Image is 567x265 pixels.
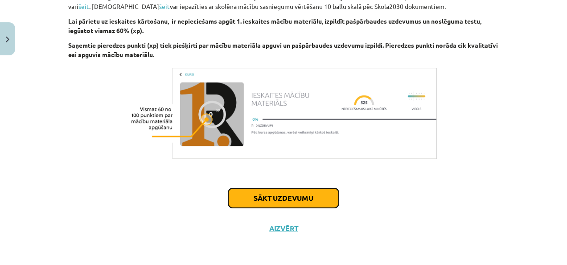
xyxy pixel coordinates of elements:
img: icon-close-lesson-0947bae3869378f0d4975bcd49f059093ad1ed9edebbc8119c70593378902aed.svg [6,37,9,42]
b: Lai pārietu uz ieskaites kārtošanu, ir nepieciešams apgūt 1. ieskaites mācību materiālu, izpildīt... [68,17,481,34]
b: Saņemtie pieredzes punkti (xp) tiek piešķirti par mācību materiāla apguvi un pašpārbaudes uzdevum... [68,41,498,58]
a: šeit [159,2,170,10]
button: Aizvērt [267,224,300,233]
a: šeit [78,2,89,10]
button: Sākt uzdevumu [228,188,339,208]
